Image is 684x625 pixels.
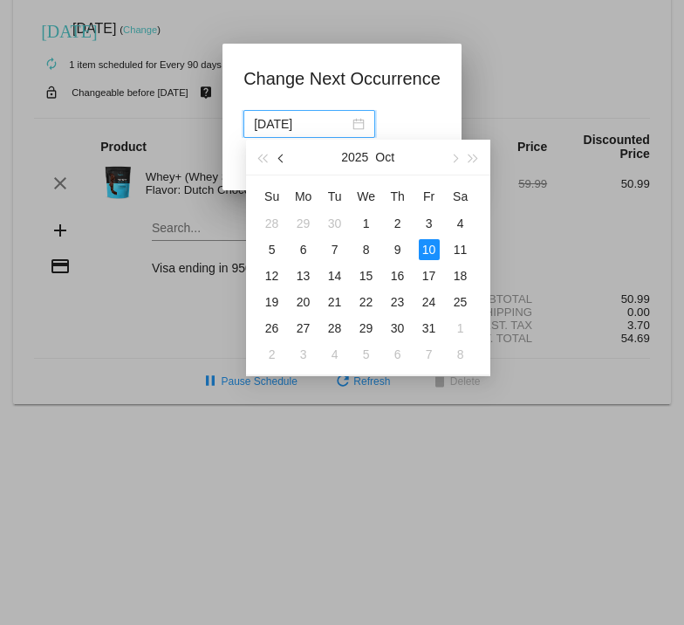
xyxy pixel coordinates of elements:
[414,315,445,341] td: 10/31/2025
[341,140,368,175] button: 2025
[356,318,377,339] div: 29
[262,318,283,339] div: 26
[450,239,471,260] div: 11
[382,237,414,263] td: 10/9/2025
[256,341,288,367] td: 11/2/2025
[351,289,382,315] td: 10/22/2025
[262,344,283,365] div: 2
[414,341,445,367] td: 11/7/2025
[256,315,288,341] td: 10/26/2025
[382,182,414,210] th: Thu
[256,263,288,289] td: 10/12/2025
[288,210,319,237] td: 9/29/2025
[319,210,351,237] td: 9/30/2025
[445,237,476,263] td: 10/11/2025
[243,65,441,93] h1: Change Next Occurrence
[256,210,288,237] td: 9/28/2025
[351,210,382,237] td: 10/1/2025
[351,263,382,289] td: 10/15/2025
[387,213,408,234] div: 2
[387,318,408,339] div: 30
[463,140,482,175] button: Next year (Control + right)
[356,265,377,286] div: 15
[262,265,283,286] div: 12
[325,239,345,260] div: 7
[293,239,314,260] div: 6
[293,318,314,339] div: 27
[414,182,445,210] th: Fri
[445,315,476,341] td: 11/1/2025
[256,289,288,315] td: 10/19/2025
[419,292,440,312] div: 24
[356,344,377,365] div: 5
[382,210,414,237] td: 10/2/2025
[444,140,463,175] button: Next month (PageDown)
[382,289,414,315] td: 10/23/2025
[387,292,408,312] div: 23
[387,265,408,286] div: 16
[351,237,382,263] td: 10/8/2025
[325,213,345,234] div: 30
[382,315,414,341] td: 10/30/2025
[382,341,414,367] td: 11/6/2025
[445,210,476,237] td: 10/4/2025
[288,263,319,289] td: 10/13/2025
[253,140,272,175] button: Last year (Control + left)
[414,237,445,263] td: 10/10/2025
[293,292,314,312] div: 20
[319,341,351,367] td: 11/4/2025
[319,315,351,341] td: 10/28/2025
[419,213,440,234] div: 3
[288,182,319,210] th: Mon
[387,344,408,365] div: 6
[414,289,445,315] td: 10/24/2025
[319,182,351,210] th: Tue
[325,292,345,312] div: 21
[445,182,476,210] th: Sat
[319,263,351,289] td: 10/14/2025
[272,140,291,175] button: Previous month (PageUp)
[351,341,382,367] td: 11/5/2025
[319,237,351,263] td: 10/7/2025
[256,182,288,210] th: Sun
[382,263,414,289] td: 10/16/2025
[262,213,283,234] div: 28
[254,114,349,134] input: Select date
[419,318,440,339] div: 31
[414,210,445,237] td: 10/3/2025
[450,213,471,234] div: 4
[450,344,471,365] div: 8
[351,315,382,341] td: 10/29/2025
[243,148,320,180] button: Update
[325,265,345,286] div: 14
[414,263,445,289] td: 10/17/2025
[445,341,476,367] td: 11/8/2025
[262,292,283,312] div: 19
[325,318,345,339] div: 28
[325,344,345,365] div: 4
[293,265,314,286] div: 13
[288,341,319,367] td: 11/3/2025
[419,239,440,260] div: 10
[356,213,377,234] div: 1
[445,263,476,289] td: 10/18/2025
[351,182,382,210] th: Wed
[256,237,288,263] td: 10/5/2025
[319,289,351,315] td: 10/21/2025
[293,213,314,234] div: 29
[288,315,319,341] td: 10/27/2025
[450,265,471,286] div: 18
[450,292,471,312] div: 25
[445,289,476,315] td: 10/25/2025
[262,239,283,260] div: 5
[288,237,319,263] td: 10/6/2025
[419,265,440,286] div: 17
[450,318,471,339] div: 1
[293,344,314,365] div: 3
[356,239,377,260] div: 8
[375,140,394,175] button: Oct
[288,289,319,315] td: 10/20/2025
[387,239,408,260] div: 9
[356,292,377,312] div: 22
[419,344,440,365] div: 7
